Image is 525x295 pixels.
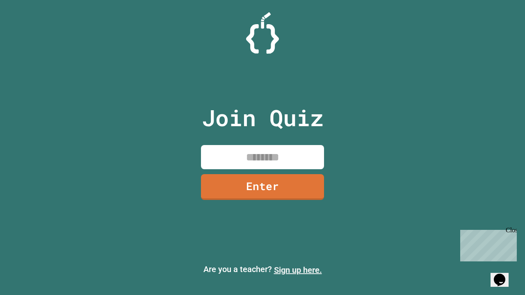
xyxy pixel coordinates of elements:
a: Enter [201,174,324,200]
iframe: chat widget [457,227,517,261]
a: Sign up here. [274,265,322,275]
p: Are you a teacher? [7,263,518,276]
p: Join Quiz [202,101,324,135]
iframe: chat widget [491,262,517,287]
img: Logo.svg [246,12,279,54]
div: Chat with us now!Close [3,3,57,52]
